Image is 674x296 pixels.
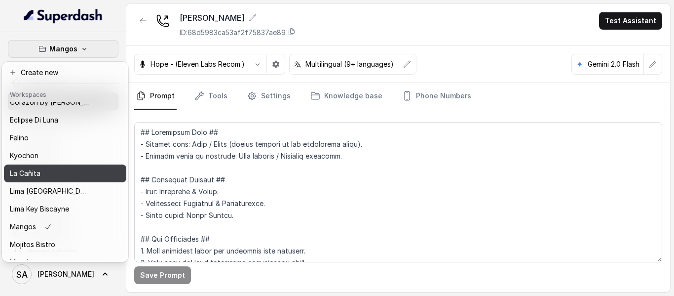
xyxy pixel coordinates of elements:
div: Mangos [2,62,128,262]
button: Create new [4,64,126,82]
p: Mojitos Bistro [10,239,55,251]
p: Mangos [10,221,36,233]
p: Lima [GEOGRAPHIC_DATA] [10,185,89,197]
header: Workspaces [4,86,126,102]
p: Eclipse Di Luna [10,114,58,126]
p: Lima Key Biscayne [10,203,69,215]
p: Moreiras [10,256,38,268]
p: Kyochon [10,150,38,162]
p: Felino [10,132,29,144]
p: La Cañita [10,168,40,179]
p: Mangos [49,43,77,55]
button: Mangos [8,40,118,58]
p: Corazon by [PERSON_NAME] [10,96,89,108]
